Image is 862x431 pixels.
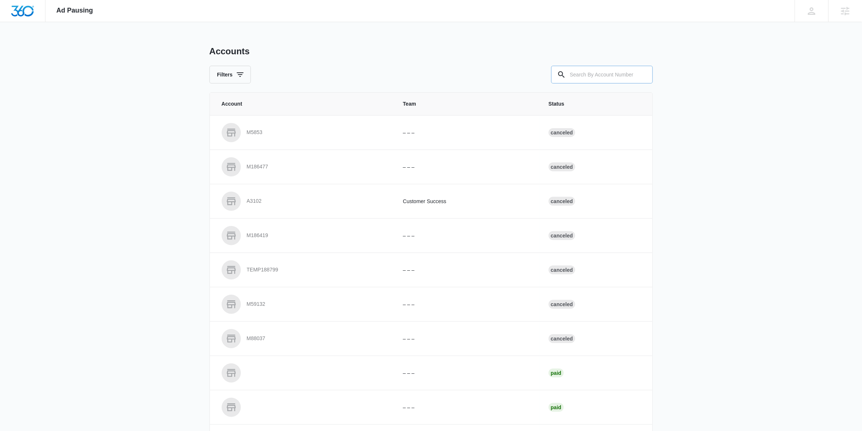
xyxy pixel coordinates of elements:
[403,163,531,171] p: – – –
[247,163,268,171] p: M186477
[551,66,653,83] input: Search By Account Number
[549,334,575,343] div: Canceled
[222,260,385,280] a: TEMP188799
[403,335,531,343] p: – – –
[549,163,575,171] div: Canceled
[247,266,279,274] p: TEMP188799
[549,300,575,309] div: Canceled
[222,295,385,314] a: M59132
[403,232,531,240] p: – – –
[549,100,641,108] span: Status
[549,403,564,412] div: Paid
[403,198,531,205] p: Customer Success
[222,100,385,108] span: Account
[247,301,266,308] p: M59132
[549,369,564,377] div: Paid
[209,46,250,57] h1: Accounts
[549,128,575,137] div: Canceled
[222,329,385,348] a: M88037
[247,129,263,136] p: M5853
[209,66,251,83] button: Filters
[222,226,385,245] a: M186419
[403,266,531,274] p: – – –
[222,123,385,142] a: M5853
[57,7,93,14] span: Ad Pausing
[549,266,575,274] div: Canceled
[403,369,531,377] p: – – –
[247,335,266,342] p: M88037
[403,404,531,411] p: – – –
[403,100,531,108] span: Team
[247,232,268,239] p: M186419
[403,129,531,137] p: – – –
[222,157,385,177] a: M186477
[403,301,531,308] p: – – –
[247,198,262,205] p: A3102
[222,192,385,211] a: A3102
[549,231,575,240] div: Canceled
[549,197,575,206] div: Canceled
